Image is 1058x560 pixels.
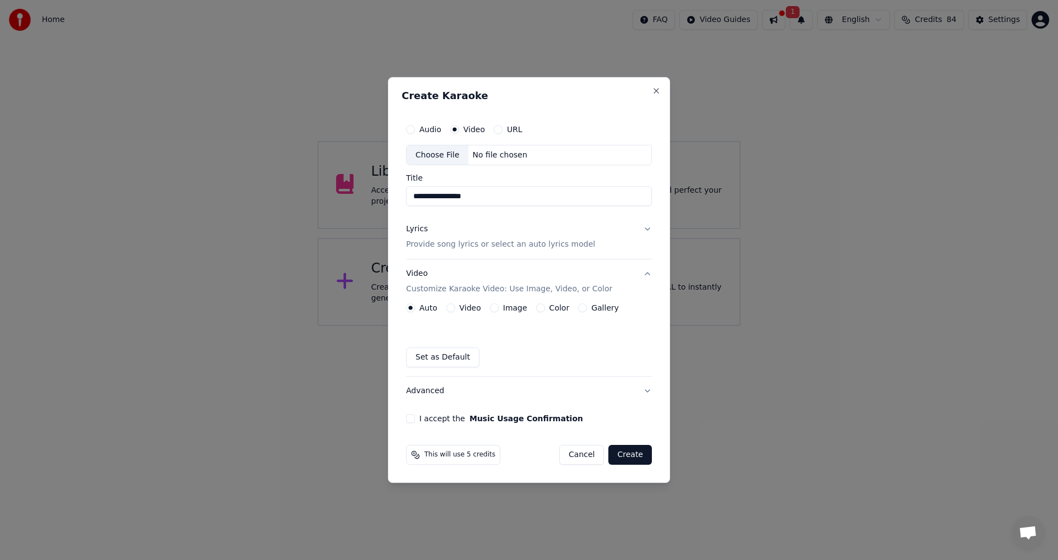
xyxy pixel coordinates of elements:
h2: Create Karaoke [402,91,656,101]
div: Lyrics [406,224,428,235]
label: Color [549,304,570,312]
label: I accept the [419,415,583,422]
button: VideoCustomize Karaoke Video: Use Image, Video, or Color [406,260,652,304]
div: No file chosen [468,150,532,161]
button: LyricsProvide song lyrics or select an auto lyrics model [406,215,652,259]
label: Gallery [591,304,619,312]
button: Set as Default [406,347,479,367]
div: Video [406,269,612,295]
button: Create [608,445,652,465]
label: Title [406,175,652,182]
label: Audio [419,126,441,133]
div: VideoCustomize Karaoke Video: Use Image, Video, or Color [406,303,652,376]
p: Customize Karaoke Video: Use Image, Video, or Color [406,284,612,295]
p: Provide song lyrics or select an auto lyrics model [406,240,595,251]
label: Video [463,126,485,133]
button: Advanced [406,377,652,405]
span: This will use 5 credits [424,450,495,459]
button: Cancel [559,445,604,465]
label: URL [507,126,522,133]
label: Auto [419,304,438,312]
label: Image [503,304,527,312]
button: I accept the [469,415,583,422]
label: Video [460,304,481,312]
div: Choose File [407,145,468,165]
